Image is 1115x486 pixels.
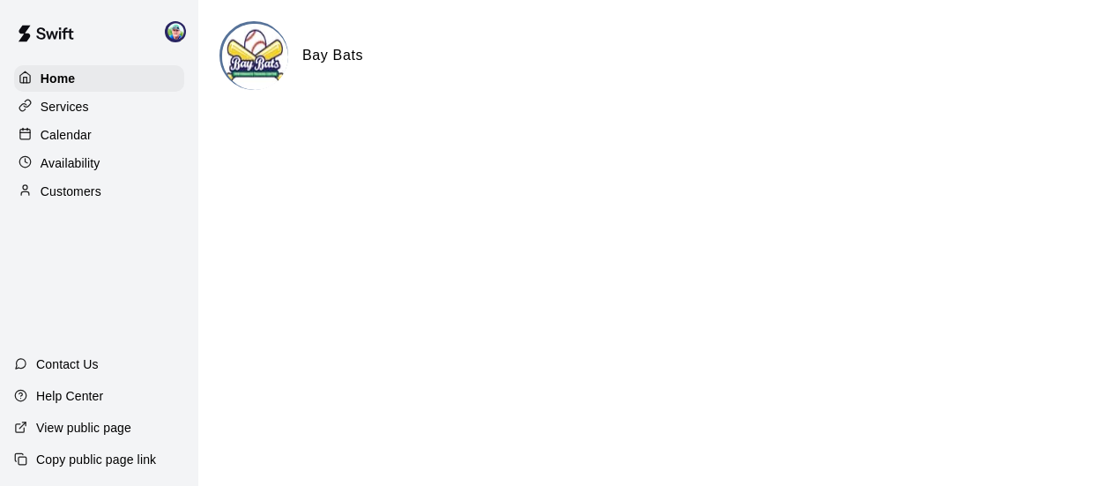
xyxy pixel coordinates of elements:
[41,183,101,200] p: Customers
[36,419,131,437] p: View public page
[161,14,198,49] div: Buddy Custer
[36,451,156,468] p: Copy public page link
[14,150,184,176] a: Availability
[14,65,184,92] a: Home
[222,24,288,90] img: Bay Bats logo
[41,126,92,144] p: Calendar
[14,178,184,205] a: Customers
[41,70,76,87] p: Home
[302,44,363,67] h6: Bay Bats
[14,122,184,148] a: Calendar
[14,93,184,120] a: Services
[41,154,100,172] p: Availability
[36,355,99,373] p: Contact Us
[41,98,89,116] p: Services
[36,387,103,405] p: Help Center
[165,21,186,42] img: Buddy Custer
